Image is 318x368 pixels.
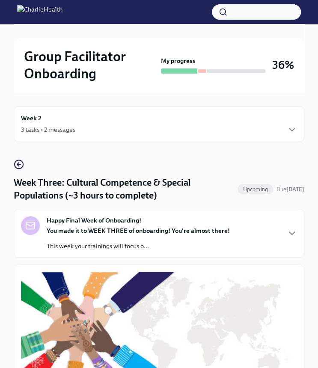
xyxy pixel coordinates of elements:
strong: My progress [161,56,196,65]
strong: You made it to WEEK THREE of onboarding! You're almost there! [47,227,230,234]
p: This week your trainings will focus o... [47,242,230,250]
strong: Happy Final Week of Onboarding! [47,216,141,225]
h3: 36% [272,57,294,73]
span: Upcoming [238,186,273,193]
h2: Group Facilitator Onboarding [24,48,158,82]
span: September 23rd, 2025 10:00 [276,185,304,193]
span: Due [276,186,304,193]
h4: Week Three: Cultural Competence & Special Populations (~3 hours to complete) [14,176,234,202]
h6: Week 2 [21,113,42,123]
img: CharlieHealth [17,5,62,19]
div: 3 tasks • 2 messages [21,125,75,134]
strong: [DATE] [286,186,304,193]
